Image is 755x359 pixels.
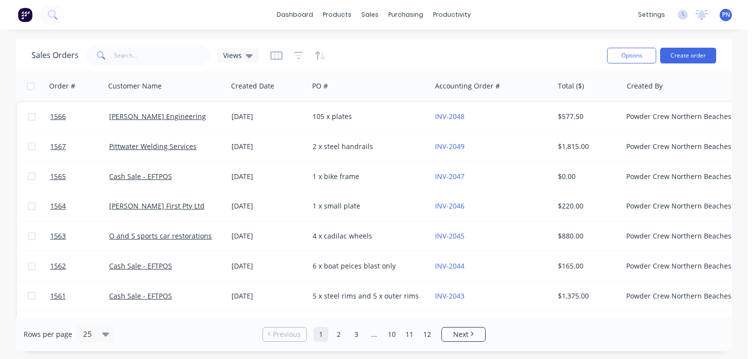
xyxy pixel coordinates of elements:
[384,327,399,342] a: Page 10
[383,7,428,22] div: purchasing
[50,261,66,271] span: 1562
[49,81,75,91] div: Order #
[109,261,172,270] a: Cash Sale - EFTPOS
[232,261,305,271] div: [DATE]
[223,50,242,60] span: Views
[109,172,172,181] a: Cash Sale - EFTPOS
[50,162,109,191] a: 1565
[50,132,109,161] a: 1567
[435,142,465,151] a: INV-2049
[627,81,663,91] div: Created By
[558,291,615,301] div: $1,375.00
[50,281,109,311] a: 1561
[50,112,66,121] span: 1566
[558,142,615,151] div: $1,815.00
[558,112,615,121] div: $577.50
[442,329,485,339] a: Next page
[232,172,305,181] div: [DATE]
[232,142,305,151] div: [DATE]
[626,291,735,301] div: Powder Crew Northern Beaches
[435,261,465,270] a: INV-2044
[633,7,670,22] div: settings
[109,231,212,240] a: O and S sports car restorations
[331,327,346,342] a: Page 2
[50,311,109,341] a: 1560
[114,46,210,65] input: Search...
[626,231,735,241] div: Powder Crew Northern Beaches
[50,291,66,301] span: 1561
[31,51,79,60] h1: Sales Orders
[607,48,656,63] button: Options
[313,201,422,211] div: 1 x small plate
[50,251,109,281] a: 1562
[313,142,422,151] div: 2 x steel handrails
[453,329,468,339] span: Next
[109,291,172,300] a: Cash Sale - EFTPOS
[558,201,615,211] div: $220.00
[50,172,66,181] span: 1565
[18,7,32,22] img: Factory
[232,201,305,211] div: [DATE]
[232,291,305,301] div: [DATE]
[402,327,417,342] a: Page 11
[108,81,162,91] div: Customer Name
[435,112,465,121] a: INV-2048
[109,112,206,121] a: [PERSON_NAME] Engineering
[558,172,615,181] div: $0.00
[313,291,422,301] div: 5 x steel rims and 5 x outer rims
[50,102,109,131] a: 1566
[558,231,615,241] div: $880.00
[272,7,318,22] a: dashboard
[313,172,422,181] div: 1 x bike frame
[263,329,306,339] a: Previous page
[50,221,109,251] a: 1563
[318,7,356,22] div: products
[259,327,490,342] ul: Pagination
[356,7,383,22] div: sales
[313,231,422,241] div: 4 x cadilac wheels
[722,10,730,19] span: PN
[109,142,197,151] a: Pittwater Welding Services
[428,7,476,22] div: productivity
[24,329,72,339] span: Rows per page
[313,112,422,121] div: 105 x plates
[435,231,465,240] a: INV-2045
[626,201,735,211] div: Powder Crew Northern Beaches
[435,201,465,210] a: INV-2046
[50,201,66,211] span: 1564
[435,81,500,91] div: Accounting Order #
[109,201,204,210] a: [PERSON_NAME] First Pty Ltd
[50,231,66,241] span: 1563
[314,327,328,342] a: Page 1 is your current page
[626,142,735,151] div: Powder Crew Northern Beaches
[232,231,305,241] div: [DATE]
[313,261,422,271] div: 6 x boat peices blast only
[558,261,615,271] div: $165.00
[50,142,66,151] span: 1567
[273,329,301,339] span: Previous
[435,172,465,181] a: INV-2047
[232,112,305,121] div: [DATE]
[367,327,381,342] a: Jump forward
[626,172,735,181] div: Powder Crew Northern Beaches
[626,112,735,121] div: Powder Crew Northern Beaches
[558,81,584,91] div: Total ($)
[349,327,364,342] a: Page 3
[626,261,735,271] div: Powder Crew Northern Beaches
[50,191,109,221] a: 1564
[312,81,328,91] div: PO #
[660,48,716,63] button: Create order
[420,327,435,342] a: Page 12
[231,81,274,91] div: Created Date
[435,291,465,300] a: INV-2043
